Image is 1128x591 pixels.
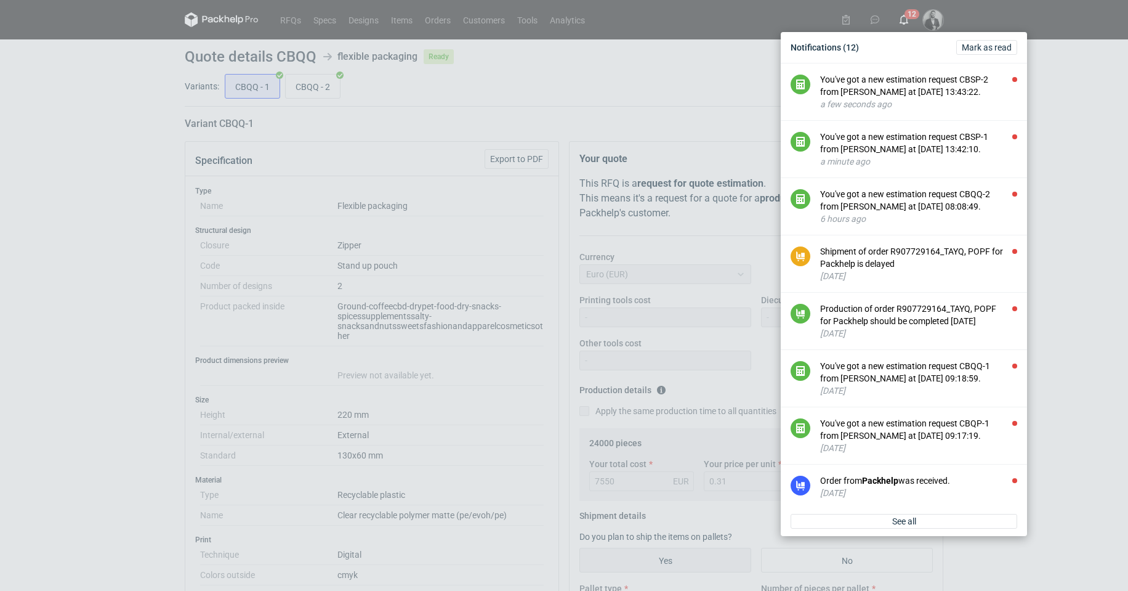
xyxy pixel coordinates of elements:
button: You've got a new estimation request CBQQ-2 from [PERSON_NAME] at [DATE] 08:08:49.6 hours ago [820,188,1017,225]
div: Order from was received. [820,475,1017,487]
div: You've got a new estimation request CBSP-2 from [PERSON_NAME] at [DATE] 13:43:22. [820,73,1017,98]
div: a minute ago [820,155,1017,168]
button: Mark as read [956,40,1017,55]
div: Notifications (12) [786,37,1022,58]
button: Order fromPackhelpwas received.[DATE] [820,475,1017,499]
div: a few seconds ago [820,98,1017,110]
span: Mark as read [962,43,1012,52]
div: [DATE] [820,442,1017,454]
div: Production of order R907729164_TAYQ, POPF for Packhelp should be completed [DATE] [820,303,1017,327]
div: [DATE] [820,327,1017,340]
div: [DATE] [820,487,1017,499]
div: [DATE] [820,385,1017,397]
div: 6 hours ago [820,213,1017,225]
div: You've got a new estimation request CBQQ-2 from [PERSON_NAME] at [DATE] 08:08:49. [820,188,1017,213]
div: You've got a new estimation request CBQQ-1 from [PERSON_NAME] at [DATE] 09:18:59. [820,360,1017,385]
a: See all [791,514,1017,529]
div: Shipment of order R907729164_TAYQ, POPF for Packhelp is delayed [820,245,1017,270]
div: You've got a new estimation request CBQP-1 from [PERSON_NAME] at [DATE] 09:17:19. [820,417,1017,442]
strong: Packhelp [862,476,898,486]
button: You've got a new estimation request CBQP-1 from [PERSON_NAME] at [DATE] 09:17:19.[DATE] [820,417,1017,454]
button: You've got a new estimation request CBSP-1 from [PERSON_NAME] at [DATE] 13:42:10.a minute ago [820,131,1017,168]
button: Production of order R907729164_TAYQ, POPF for Packhelp should be completed [DATE][DATE] [820,303,1017,340]
span: See all [892,517,916,526]
button: You've got a new estimation request CBQQ-1 from [PERSON_NAME] at [DATE] 09:18:59.[DATE] [820,360,1017,397]
div: You've got a new estimation request CBSP-1 from [PERSON_NAME] at [DATE] 13:42:10. [820,131,1017,155]
button: You've got a new estimation request CBSP-2 from [PERSON_NAME] at [DATE] 13:43:22.a few seconds ago [820,73,1017,110]
div: [DATE] [820,270,1017,282]
button: Shipment of order R907729164_TAYQ, POPF for Packhelp is delayed[DATE] [820,245,1017,282]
